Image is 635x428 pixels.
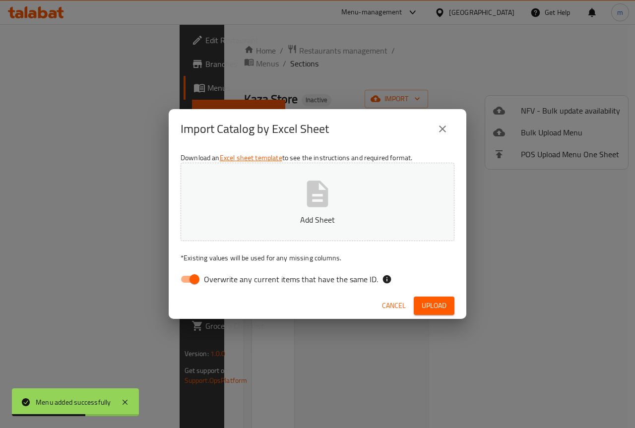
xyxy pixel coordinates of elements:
p: Existing values will be used for any missing columns. [181,253,454,263]
button: Cancel [378,297,410,315]
span: Upload [422,300,446,312]
svg: If the overwrite option isn't selected, then the items that match an existing ID will be ignored ... [382,274,392,284]
p: Add Sheet [196,214,439,226]
button: close [431,117,454,141]
button: Add Sheet [181,163,454,241]
div: Menu added successfully [36,397,111,408]
a: Excel sheet template [220,151,282,164]
span: Overwrite any current items that have the same ID. [204,273,378,285]
h2: Import Catalog by Excel Sheet [181,121,329,137]
div: Download an to see the instructions and required format. [169,149,466,293]
button: Upload [414,297,454,315]
span: Cancel [382,300,406,312]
